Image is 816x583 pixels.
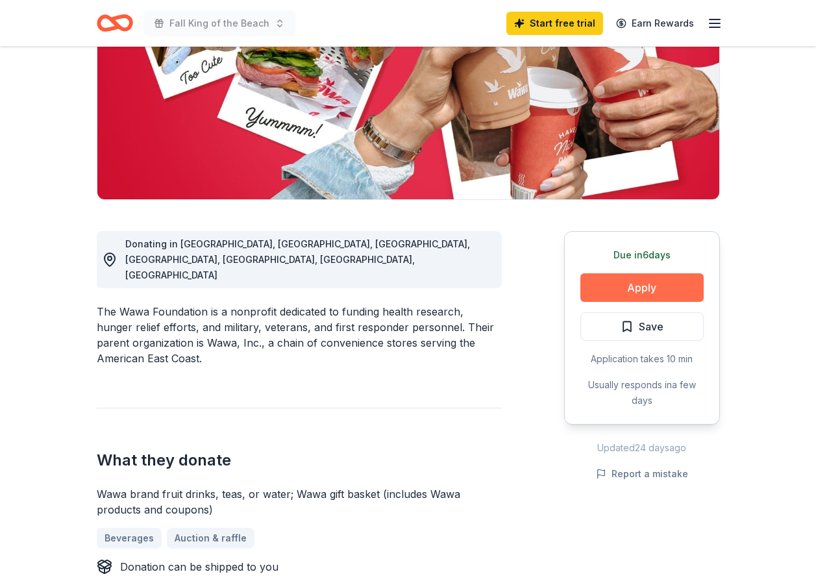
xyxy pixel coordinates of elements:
button: Save [580,312,704,341]
h2: What they donate [97,450,502,471]
span: Save [639,318,663,335]
a: Start free trial [506,12,603,35]
div: Usually responds in a few days [580,377,704,408]
div: Wawa brand fruit drinks, teas, or water; Wawa gift basket (includes Wawa products and coupons) [97,486,502,517]
div: Donation can be shipped to you [120,559,278,575]
a: Auction & raffle [167,528,254,549]
a: Earn Rewards [608,12,702,35]
span: Donating in [GEOGRAPHIC_DATA], [GEOGRAPHIC_DATA], [GEOGRAPHIC_DATA], [GEOGRAPHIC_DATA], [GEOGRAPH... [125,238,470,280]
button: Apply [580,273,704,302]
button: Report a mistake [596,466,688,482]
a: Beverages [97,528,162,549]
div: The Wawa Foundation is a nonprofit dedicated to funding health research, hunger relief efforts, a... [97,304,502,366]
span: Fall King of the Beach [169,16,269,31]
div: Due in 6 days [580,247,704,263]
div: Application takes 10 min [580,351,704,367]
div: Updated 24 days ago [564,440,720,456]
a: Home [97,8,133,38]
button: Fall King of the Beach [143,10,295,36]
